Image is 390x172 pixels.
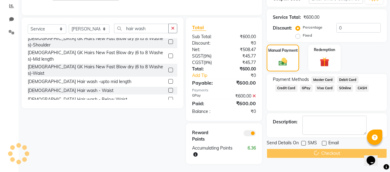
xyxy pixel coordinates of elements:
span: Send Details On [267,140,299,147]
div: ₹600.00 [224,93,261,99]
div: Sub Total: [187,34,224,40]
div: ₹508.47 [224,46,261,53]
span: Credit Card [275,85,298,92]
span: SOnline [337,85,353,92]
div: [DEMOGRAPHIC_DATA] Hair wash - Waist [28,87,113,94]
label: Fixed [303,33,312,38]
div: Net: [187,46,224,53]
div: [DEMOGRAPHIC_DATA] GK Hairs New Fast Blow dry (6 to 8 Washes)-Shoulder [28,35,166,48]
span: Total [192,24,206,31]
div: ₹45.77 [224,53,261,59]
div: [DEMOGRAPHIC_DATA] GK Hairs New Fast Blow dry (6 to 8 Washes)-Waist [28,64,166,77]
div: Discount: [273,25,292,31]
span: Master Card [311,76,335,83]
div: ₹45.77 [224,59,261,66]
div: ₹600.00 [303,14,319,21]
img: _gift.svg [317,56,332,68]
div: Balance : [187,108,224,115]
div: [DEMOGRAPHIC_DATA] GK Hairs New Fast Blow dry (6 to 8 Washes)-Mid length [28,50,166,62]
span: Email [328,140,339,147]
span: GPay [300,85,313,92]
span: CASH [355,85,369,92]
div: Accumulating Points [187,145,242,158]
div: [DEMOGRAPHIC_DATA] Hair wash -upto mid length [28,78,131,85]
div: ₹600.00 [224,100,261,107]
input: Search or Scan [114,24,169,33]
div: Discount: [187,40,224,46]
span: SMS [308,140,317,147]
div: Reward Points [187,130,224,142]
div: ₹0 [224,40,261,46]
div: Payable: [187,79,224,86]
span: Payment Methods [273,76,309,83]
label: Percentage [303,25,322,30]
span: SGST [192,53,203,59]
div: Total: [187,66,224,72]
label: Manual Payment [268,48,298,53]
div: Service Total: [273,14,301,21]
div: ₹0 [230,72,261,79]
img: _cash.svg [276,57,290,67]
div: ₹0 [224,108,261,115]
span: Visa Card [315,85,335,92]
div: ₹600.00 [224,66,261,72]
div: ( ) [187,53,224,59]
span: CGST [192,60,203,65]
div: ₹600.00 [224,79,261,86]
div: ₹600.00 [224,34,261,40]
div: Payments [192,88,256,93]
div: Description: [273,119,298,125]
div: ( ) [187,59,224,66]
a: Add Tip [187,72,230,79]
div: [DEMOGRAPHIC_DATA] Hair wash - Below Waist [28,96,127,103]
span: 9% [204,54,210,58]
span: Debit Card [337,76,359,83]
iframe: chat widget [364,147,384,166]
span: 9% [205,60,211,65]
label: Redemption [314,47,335,53]
div: Paid: [187,100,224,107]
div: GPay [187,93,224,99]
div: 6.36 [242,145,261,158]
